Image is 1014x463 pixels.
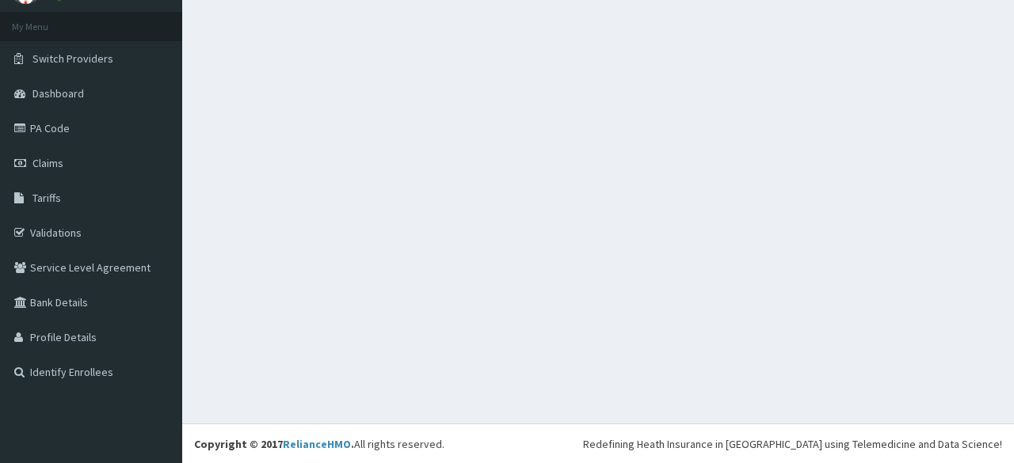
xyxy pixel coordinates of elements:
div: Redefining Heath Insurance in [GEOGRAPHIC_DATA] using Telemedicine and Data Science! [583,436,1002,452]
span: Claims [32,156,63,170]
span: Switch Providers [32,51,113,66]
span: Dashboard [32,86,84,101]
strong: Copyright © 2017 . [194,437,354,451]
a: RelianceHMO [283,437,351,451]
span: Tariffs [32,191,61,205]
